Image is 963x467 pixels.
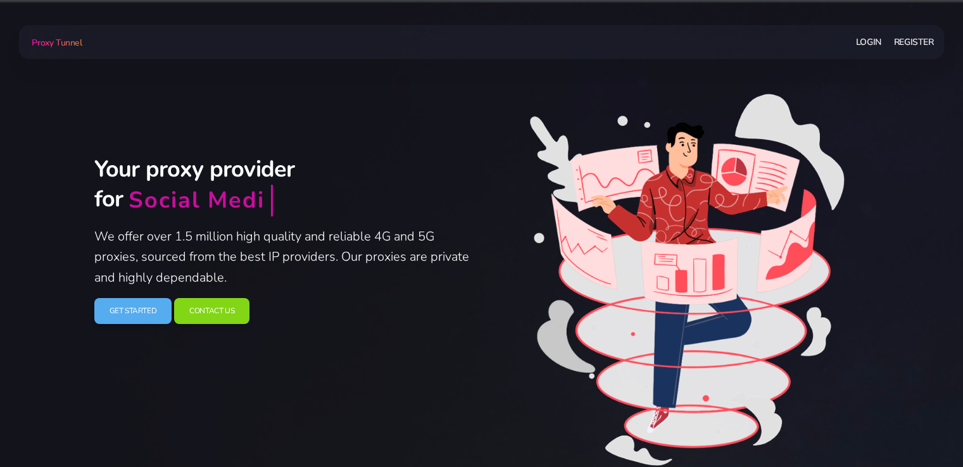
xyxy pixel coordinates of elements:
a: Register [894,30,934,54]
span: Proxy Tunnel [32,37,82,49]
div: Social Medi [129,186,265,216]
a: Login [856,30,881,54]
h2: Your proxy provider for [94,155,474,216]
a: Proxy Tunnel [29,32,82,53]
a: Get Started [94,298,172,324]
p: We offer over 1.5 million high quality and reliable 4G and 5G proxies, sourced from the best IP p... [94,227,474,289]
iframe: Webchat Widget [776,260,947,451]
a: Contact Us [174,298,249,324]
